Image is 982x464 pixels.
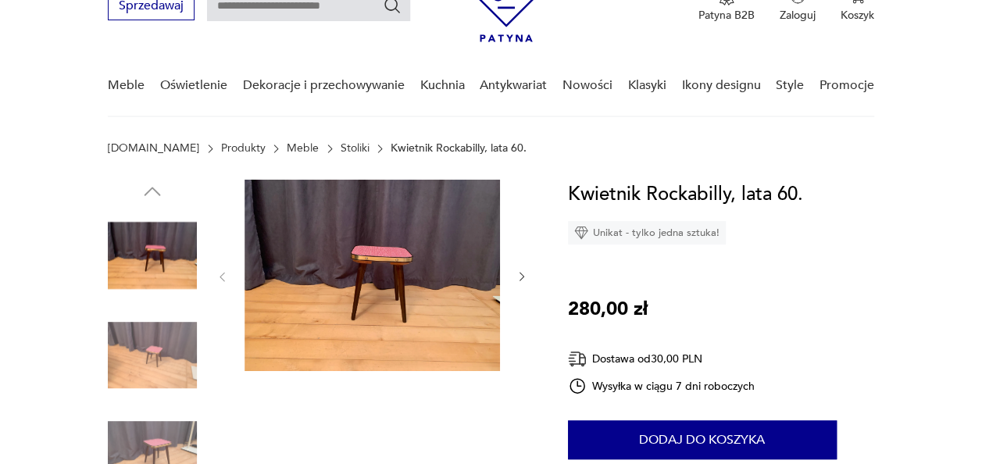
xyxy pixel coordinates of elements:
[574,226,588,240] img: Ikona diamentu
[245,180,500,371] img: Zdjęcie produktu Kwietnik Rockabilly, lata 60.
[108,2,195,12] a: Sprzedawaj
[820,55,874,116] a: Promocje
[776,55,804,116] a: Style
[243,55,405,116] a: Dekoracje i przechowywanie
[568,349,587,369] img: Ikona dostawy
[681,55,760,116] a: Ikony designu
[568,420,837,459] button: Dodaj do koszyka
[568,221,726,244] div: Unikat - tylko jedna sztuka!
[480,55,547,116] a: Antykwariat
[108,142,199,155] a: [DOMAIN_NAME]
[221,142,266,155] a: Produkty
[391,142,527,155] p: Kwietnik Rockabilly, lata 60.
[341,142,370,155] a: Stoliki
[108,55,145,116] a: Meble
[108,311,197,400] img: Zdjęcie produktu Kwietnik Rockabilly, lata 60.
[568,349,755,369] div: Dostawa od 30,00 PLN
[841,8,874,23] p: Koszyk
[568,294,648,324] p: 280,00 zł
[108,211,197,300] img: Zdjęcie produktu Kwietnik Rockabilly, lata 60.
[780,8,816,23] p: Zaloguj
[698,8,755,23] p: Patyna B2B
[420,55,464,116] a: Kuchnia
[287,142,319,155] a: Meble
[160,55,227,116] a: Oświetlenie
[568,180,803,209] h1: Kwietnik Rockabilly, lata 60.
[568,377,755,395] div: Wysyłka w ciągu 7 dni roboczych
[628,55,666,116] a: Klasyki
[562,55,612,116] a: Nowości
